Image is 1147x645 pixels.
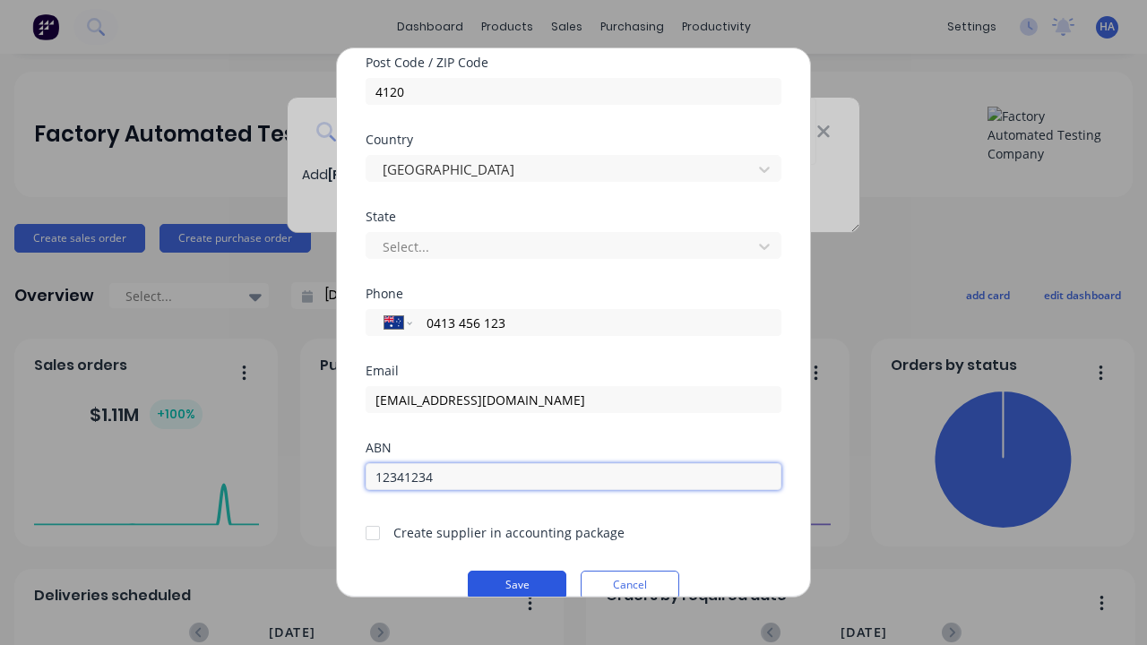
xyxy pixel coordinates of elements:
div: Phone [366,288,781,300]
div: Create supplier in accounting package [393,523,625,542]
div: State [366,211,781,223]
div: Post Code / ZIP Code [366,56,781,69]
button: Save [468,571,566,599]
button: Cancel [581,571,679,599]
div: ABN [366,442,781,454]
div: Email [366,365,781,377]
div: Country [366,133,781,146]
